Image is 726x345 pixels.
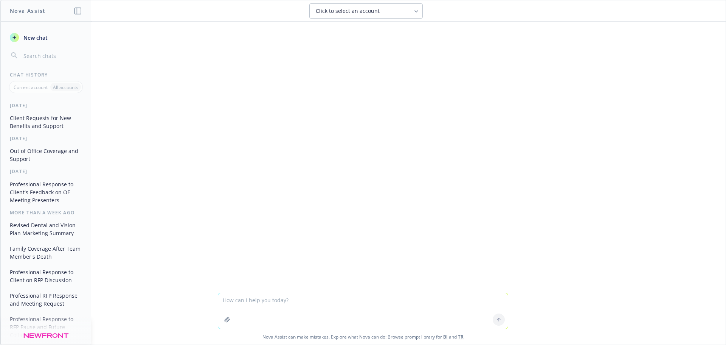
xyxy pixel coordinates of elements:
button: Professional RFP Response and Meeting Request [7,289,85,310]
a: BI [443,334,448,340]
div: Chat History [1,72,91,78]
h1: Nova Assist [10,7,45,15]
button: Click to select an account [309,3,423,19]
button: Client Requests for New Benefits and Support [7,112,85,132]
div: [DATE] [1,168,91,175]
button: Professional Response to Client on RFP Discussion [7,266,85,286]
span: New chat [22,34,48,42]
input: Search chats [22,50,82,61]
div: [DATE] [1,102,91,109]
div: [DATE] [1,135,91,142]
div: More than a week ago [1,209,91,216]
button: Professional Response to RFP Pause and Future Collaboration [7,313,85,341]
span: Click to select an account [316,7,380,15]
button: Revised Dental and Vision Plan Marketing Summary [7,219,85,239]
span: Nova Assist can make mistakes. Explore what Nova can do: Browse prompt library for and [3,329,723,345]
p: All accounts [53,84,78,91]
button: Family Coverage After Team Member's Death [7,242,85,263]
p: Current account [14,84,48,91]
button: Out of Office Coverage and Support [7,145,85,165]
a: TR [458,334,464,340]
button: Professional Response to Client's Feedback on OE Meeting Presenters [7,178,85,206]
button: New chat [7,31,85,44]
